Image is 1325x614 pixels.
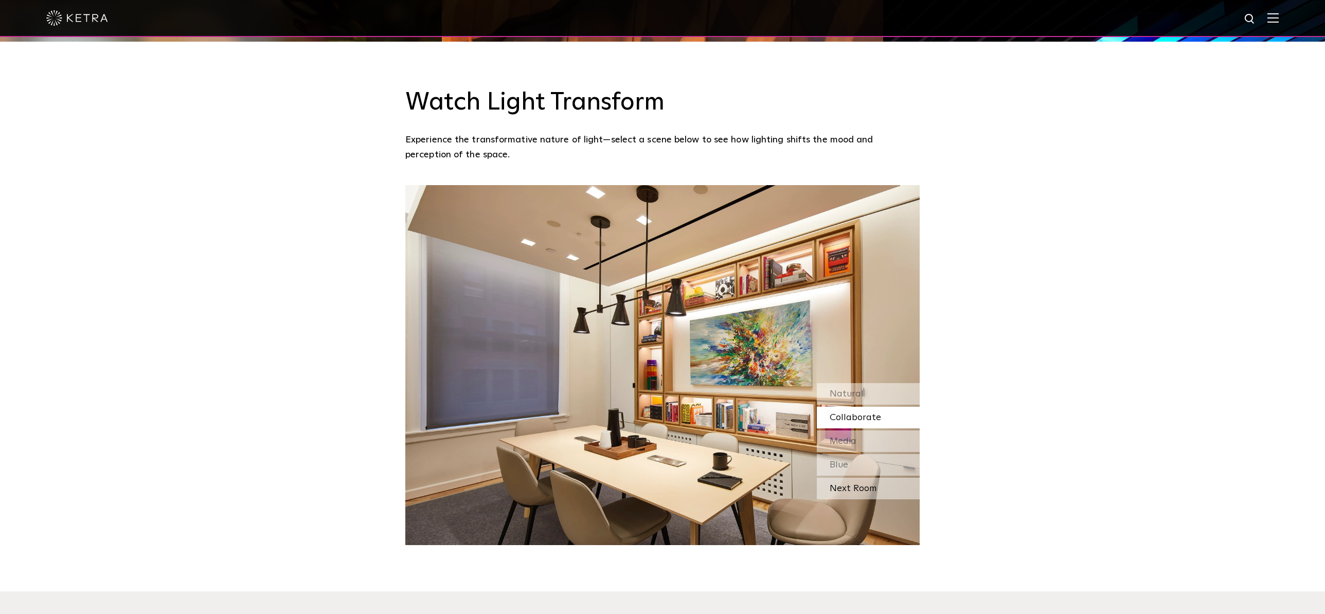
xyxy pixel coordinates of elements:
[830,437,856,446] span: Media
[405,185,920,545] img: SS-Desktop-CEC-05
[830,413,881,422] span: Collaborate
[1267,13,1279,23] img: Hamburger%20Nav.svg
[1244,13,1257,26] img: search icon
[405,88,920,118] h3: Watch Light Transform
[830,460,848,469] span: Blue
[830,389,864,399] span: Natural
[817,478,920,499] div: Next Room
[405,133,915,162] p: Experience the transformative nature of light—select a scene below to see how lighting shifts the...
[46,10,108,26] img: ketra-logo-2019-white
